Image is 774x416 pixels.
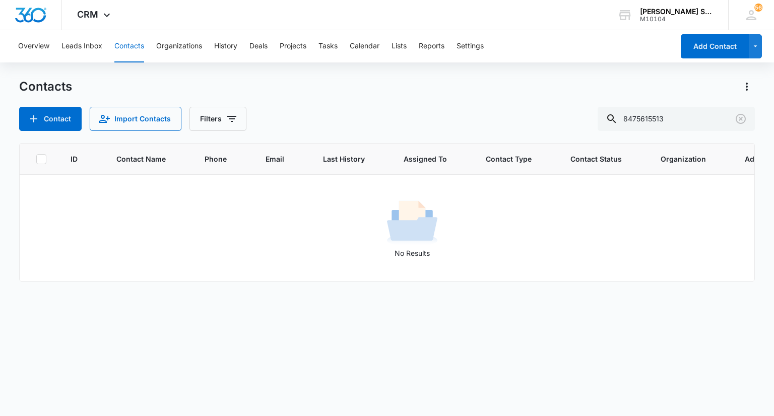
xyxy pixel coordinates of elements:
span: Assigned To [404,154,447,164]
button: Clear [733,111,749,127]
button: Import Contacts [90,107,181,131]
div: notifications count [754,4,762,12]
span: Contact Type [486,154,532,164]
span: 56 [754,4,762,12]
input: Search Contacts [598,107,755,131]
button: Projects [280,30,306,62]
span: Contact Status [570,154,622,164]
img: No Results [387,197,437,248]
span: Last History [323,154,365,164]
h1: Contacts [19,79,72,94]
button: Contacts [114,30,144,62]
div: account id [640,16,714,23]
button: History [214,30,237,62]
span: Phone [205,154,227,164]
button: Lists [392,30,407,62]
button: Settings [457,30,484,62]
span: CRM [77,9,98,20]
button: Calendar [350,30,379,62]
span: Contact Name [116,154,166,164]
button: Add Contact [681,34,749,58]
button: Filters [189,107,246,131]
button: Leads Inbox [61,30,102,62]
button: Add Contact [19,107,82,131]
span: Address [745,154,774,164]
span: ID [71,154,78,164]
div: account name [640,8,714,16]
button: Overview [18,30,49,62]
span: Email [266,154,284,164]
button: Deals [249,30,268,62]
button: Organizations [156,30,202,62]
button: Actions [739,79,755,95]
button: Tasks [318,30,338,62]
button: Reports [419,30,444,62]
span: Organization [661,154,706,164]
